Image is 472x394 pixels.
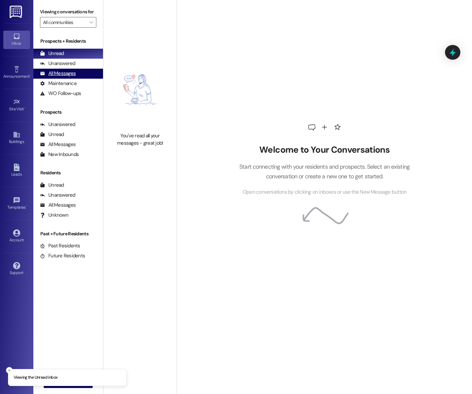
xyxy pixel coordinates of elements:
[3,260,30,278] a: Support
[40,131,64,138] div: Unread
[40,90,81,97] div: WO Follow-ups
[26,204,27,209] span: •
[40,242,80,249] div: Past Residents
[3,129,30,147] a: Buildings
[6,367,13,374] button: Close toast
[40,60,75,67] div: Unanswered
[40,182,64,189] div: Unread
[40,192,75,199] div: Unanswered
[33,169,103,176] div: Residents
[111,50,169,129] img: empty-state
[40,121,75,128] div: Unanswered
[229,145,420,155] h2: Welcome to Your Conversations
[40,80,77,87] div: Maintenance
[14,375,57,381] p: Viewing the Unread inbox
[30,73,31,78] span: •
[3,227,30,245] a: Account
[89,20,93,25] i: 
[243,188,406,196] span: Open conversations by clicking on inboxes or use the New Message button
[111,132,169,147] div: You've read all your messages - great job!
[40,151,79,158] div: New Inbounds
[40,50,64,57] div: Unread
[40,7,96,17] label: Viewing conversations for
[33,230,103,237] div: Past + Future Residents
[24,106,25,110] span: •
[3,195,30,213] a: Templates •
[40,70,76,77] div: All Messages
[40,212,68,219] div: Unknown
[33,38,103,45] div: Prospects + Residents
[10,6,23,18] img: ResiDesk Logo
[3,96,30,114] a: Site Visit •
[43,17,86,28] input: All communities
[33,109,103,116] div: Prospects
[3,162,30,180] a: Leads
[40,141,76,148] div: All Messages
[3,31,30,49] a: Inbox
[40,252,85,259] div: Future Residents
[229,162,420,181] p: Start connecting with your residents and prospects. Select an existing conversation or create a n...
[40,202,76,209] div: All Messages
